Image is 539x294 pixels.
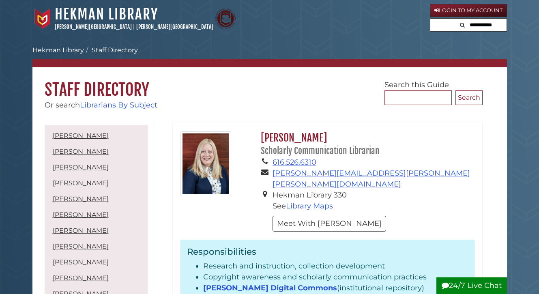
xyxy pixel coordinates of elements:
[136,24,213,30] a: [PERSON_NAME][GEOGRAPHIC_DATA]
[80,101,157,109] a: Librarians By Subject
[203,283,468,294] li: (institutional repository)
[53,132,109,139] a: [PERSON_NAME]
[203,272,468,283] li: Copyright awareness and scholarly communication practices
[53,242,109,250] a: [PERSON_NAME]
[436,277,507,294] button: 24/7 Live Chat
[286,202,333,210] a: Library Maps
[32,67,507,100] h1: Staff Directory
[261,146,380,156] small: Scholarly Communication Librarian
[203,283,337,292] a: [PERSON_NAME] Digital Commons
[53,195,109,203] a: [PERSON_NAME]
[203,261,468,272] li: Research and instruction, collection development
[53,211,109,219] a: [PERSON_NAME]
[53,274,109,282] a: [PERSON_NAME]
[215,9,236,29] img: Calvin Theological Seminary
[53,148,109,155] a: [PERSON_NAME]
[273,169,470,189] a: [PERSON_NAME][EMAIL_ADDRESS][PERSON_NAME][PERSON_NAME][DOMAIN_NAME]
[187,246,468,257] h3: Responsibilities
[32,9,53,29] img: Calvin University
[430,4,507,17] a: Login to My Account
[273,216,386,232] button: Meet With [PERSON_NAME]
[257,131,474,157] h2: [PERSON_NAME]
[273,190,475,212] li: Hekman Library 330 See
[455,90,483,105] button: Search
[273,158,316,167] a: 616.526.6310
[53,163,109,171] a: [PERSON_NAME]
[53,179,109,187] a: [PERSON_NAME]
[180,131,231,196] img: gina_bolger_125x160.jpg
[92,46,138,54] a: Staff Directory
[460,22,465,28] i: Search
[55,24,132,30] a: [PERSON_NAME][GEOGRAPHIC_DATA]
[457,19,467,30] button: Search
[32,46,84,54] a: Hekman Library
[55,5,158,23] a: Hekman Library
[53,258,109,266] a: [PERSON_NAME]
[45,101,157,109] span: Or search
[133,24,135,30] span: |
[32,45,507,67] nav: breadcrumb
[53,227,109,234] a: [PERSON_NAME]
